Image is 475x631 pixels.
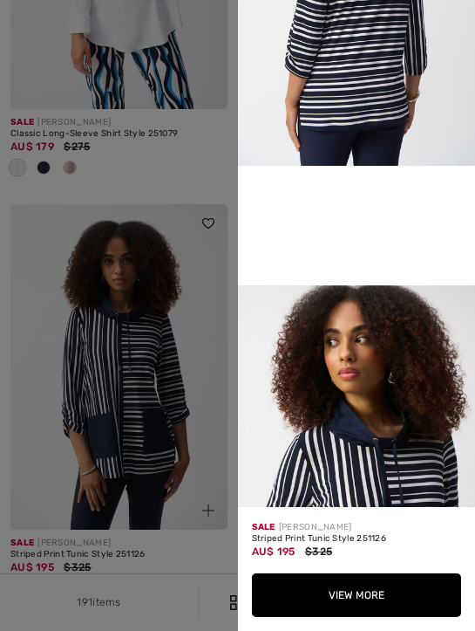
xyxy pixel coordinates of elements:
[252,573,462,617] button: View More
[252,534,462,545] div: Striped Print Tunic Style 251126
[252,521,462,534] div: [PERSON_NAME]
[305,545,332,558] span: $325
[252,545,295,558] span: AU$ 195
[252,522,275,532] span: Sale
[40,12,76,28] span: Help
